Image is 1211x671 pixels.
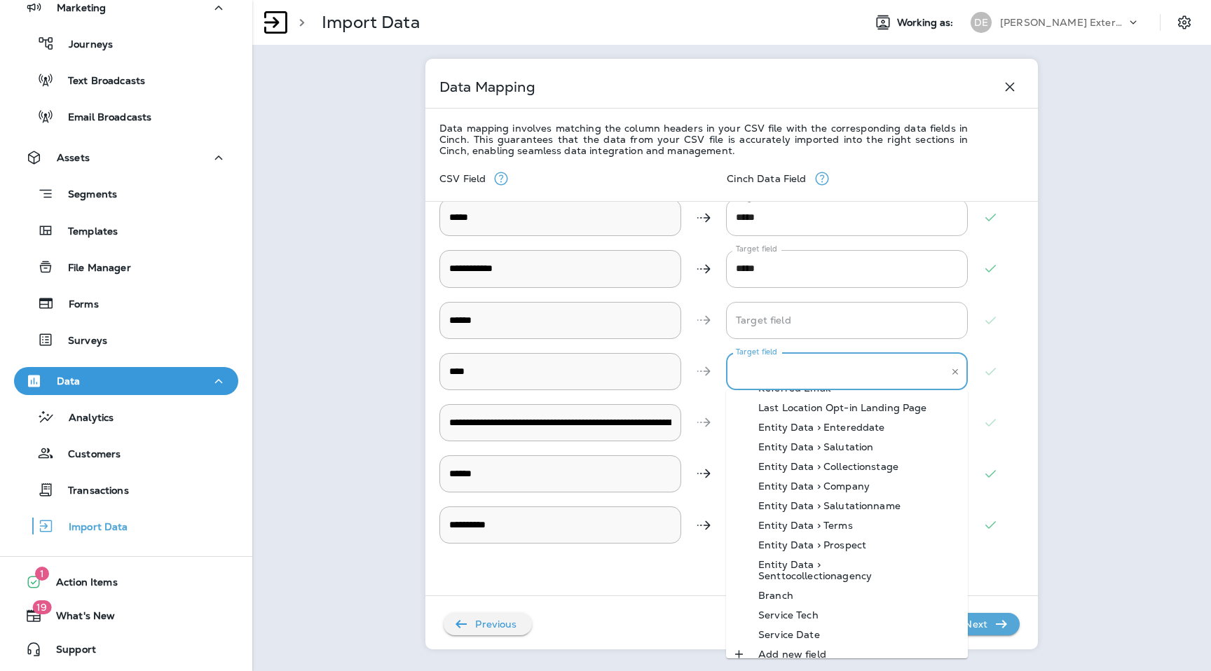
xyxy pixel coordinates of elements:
[1172,10,1197,35] button: Settings
[54,226,118,239] p: Templates
[737,422,906,433] div: Entity Data > Entereddate
[35,567,49,581] span: 1
[959,613,993,635] p: Next
[54,188,117,202] p: Segments
[736,347,777,357] label: Target field
[54,75,145,88] p: Text Broadcasts
[737,441,894,452] div: Entity Data > Salutation
[55,412,114,425] p: Analytics
[444,613,532,635] button: Previous
[14,475,238,504] button: Transactions
[897,17,957,29] span: Working as:
[737,649,847,660] div: Add new field
[14,568,238,596] button: 1Action Items
[55,521,128,534] p: Import Data
[737,590,814,601] div: Branch
[42,576,118,593] span: Action Items
[54,262,131,275] p: File Manager
[737,382,851,394] div: Referred Email
[54,335,107,348] p: Surveys
[54,111,151,125] p: Email Broadcasts
[14,367,238,395] button: Data
[55,298,99,312] p: Forms
[14,635,238,663] button: Support
[439,81,535,92] p: Data Mapping
[32,600,51,614] span: 19
[737,539,887,551] div: Entity Data > Prospect
[57,152,90,163] p: Assets
[736,244,777,254] label: Target field
[727,173,813,184] p: Cinch Data Field
[42,644,96,660] span: Support
[322,12,420,33] p: Import Data
[54,448,121,462] p: Customers
[737,480,891,492] div: Entity Data > Company
[14,289,238,318] button: Forms
[14,216,238,245] button: Templates
[14,65,238,95] button: Text Broadcasts
[950,613,1020,635] button: Next
[439,173,493,184] p: CSV Field
[737,559,957,581] div: Entity Data > Senttocollectionagency
[737,609,840,621] div: Service Tech
[470,613,522,635] p: Previous
[737,402,948,413] div: Last Location Opt-in Landing Page
[971,12,992,33] div: DE
[14,102,238,131] button: Email Broadcasts
[14,438,238,468] button: Customers
[1000,17,1126,28] p: [PERSON_NAME] Exterminating
[54,485,129,498] p: Transactions
[14,402,238,431] button: Analytics
[57,2,106,13] p: Marketing
[14,29,238,58] button: Journeys
[439,123,968,156] p: Data mapping involves matching the column headers in your CSV file with the corresponding data fi...
[55,39,113,52] p: Journeys
[737,520,874,531] div: Entity Data > Terms
[947,364,963,379] button: Clear
[737,500,922,511] div: Entity Data > Salutationname
[14,325,238,354] button: Surveys
[42,610,115,627] span: What's New
[57,375,81,387] p: Data
[737,461,919,472] div: Entity Data > Collectionstage
[737,629,841,640] div: Service Date
[293,12,305,33] p: >
[14,511,238,541] button: Import Data
[14,179,238,209] button: Segments
[14,144,238,172] button: Assets
[14,602,238,630] button: 19What's New
[14,252,238,282] button: File Manager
